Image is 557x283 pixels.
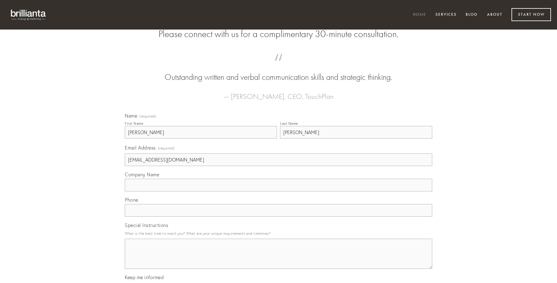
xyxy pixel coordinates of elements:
[125,113,137,119] span: Name
[432,10,461,20] a: Services
[462,10,482,20] a: Blog
[134,60,423,71] span: “
[158,144,175,152] span: (required)
[280,121,298,126] div: Last Name
[125,145,156,151] span: Email Address
[6,6,51,24] img: brillianta - research, strategy, marketing
[125,222,168,228] span: Special Instructions
[125,197,138,203] span: Phone
[139,115,156,118] span: (required)
[125,274,164,280] span: Keep me informed
[125,229,432,237] p: What is the best time to reach you? What are your unique requirements and timelines?
[134,60,423,83] blockquote: Outstanding written and verbal communication skills and strategic thinking.
[125,121,143,126] div: First Name
[125,28,432,40] h2: Please connect with us for a complimentary 30-minute consultation.
[134,83,423,102] figcaption: — [PERSON_NAME], CEO, TouchPlan
[125,171,159,178] span: Company Name
[511,8,551,21] a: Start Now
[409,10,430,20] a: Home
[483,10,506,20] a: About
